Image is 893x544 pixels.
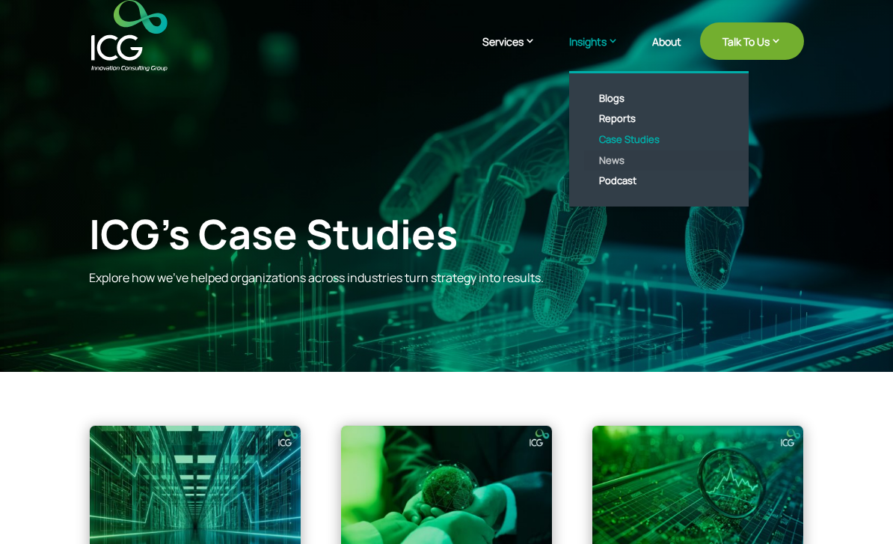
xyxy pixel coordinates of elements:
a: About [652,36,681,71]
a: Case Studies [584,129,756,150]
a: Services [482,34,550,71]
iframe: Chat Widget [818,472,893,544]
a: Insights [569,34,633,71]
a: News [584,150,756,171]
a: Blogs [584,88,756,109]
a: Talk To Us [700,22,804,60]
div: ICG’s Case Studies [89,210,639,258]
span: Explore how we’ve helped organizations across industries turn strategy into results. [89,269,544,286]
a: Reports [584,109,756,129]
a: Podcast [584,171,756,192]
